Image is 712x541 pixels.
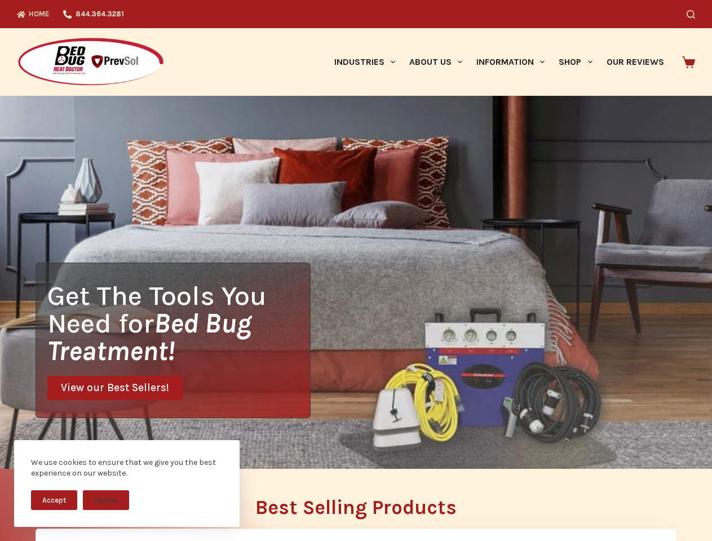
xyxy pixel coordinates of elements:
[599,28,671,96] a: Our Reviews
[327,28,402,96] a: Industries
[327,28,671,96] nav: Primary
[402,28,469,96] a: About Us
[61,383,169,393] span: View our Best Sellers!
[83,490,129,510] button: Decline
[36,498,676,517] h2: Best Selling Products
[470,28,552,96] a: Information
[687,10,695,19] button: Search
[47,282,310,365] h1: Get The Tools You Need for
[47,307,251,367] i: Bed Bug Treatment!
[31,490,77,510] button: Accept
[47,376,183,400] a: View our Best Sellers!
[17,37,165,87] img: Prevsol/Bed Bug Heat Doctor
[552,28,599,96] a: Shop
[31,457,223,479] div: We use cookies to ensure that we give you the best experience on our website.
